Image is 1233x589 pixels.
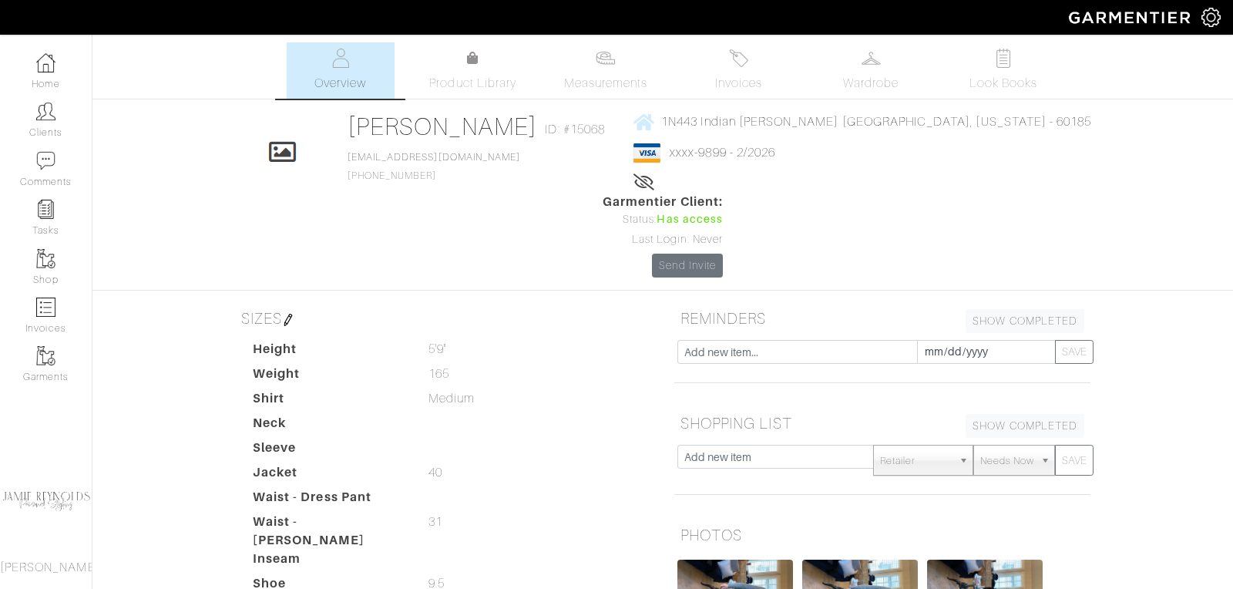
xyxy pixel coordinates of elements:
[241,365,417,389] dt: Weight
[36,53,55,72] img: dashboard-icon-dbcd8f5a0b271acd01030246c82b418ddd0df26cd7fceb0bd07c9910d44c42f6.png
[677,445,874,469] input: Add new item
[241,488,417,513] dt: Waist - Dress Pant
[36,200,55,219] img: reminder-icon-8004d30b9f0a5d33ae49ab947aed9ed385cf756f9e5892f1edd6e32f2345188e.png
[241,550,417,574] dt: Inseam
[36,298,55,317] img: orders-icon-0abe47150d42831381b5fb84f609e132dff9fe21cb692f30cb5eec754e2cba89.png
[241,389,417,414] dt: Shirt
[657,211,723,228] span: Has access
[1055,340,1094,364] button: SAVE
[596,49,615,68] img: measurements-466bbee1fd09ba9460f595b01e5d73f9e2bff037440d3c8f018324cb6cdf7a4a.svg
[1201,8,1221,27] img: gear-icon-white-bd11855cb880d31180b6d7d6211b90ccbf57a29d726f0c71d8c61bd08dd39cc2.png
[949,42,1057,99] a: Look Books
[966,309,1084,333] a: SHOW COMPLETED
[966,414,1084,438] a: SHOW COMPLETED
[862,49,881,68] img: wardrobe-487a4870c1b7c33e795ec22d11cfc2ed9d08956e64fb3008fe2437562e282088.svg
[428,340,446,358] span: 5'9"
[545,120,605,139] span: ID: #15068
[287,42,395,99] a: Overview
[428,365,449,383] span: 165
[348,113,538,140] a: [PERSON_NAME]
[564,74,648,93] span: Measurements
[314,74,366,93] span: Overview
[603,193,723,211] span: Garmentier Client:
[428,513,442,531] span: 31
[348,152,520,181] span: [PHONE_NUMBER]
[652,254,723,278] a: Send Invite
[715,74,762,93] span: Invoices
[684,42,792,99] a: Invoices
[241,463,417,488] dt: Jacket
[429,74,516,93] span: Product Library
[674,303,1090,334] h5: REMINDERS
[994,49,1013,68] img: todo-9ac3debb85659649dc8f770b8b6100bb5dab4b48dedcbae339e5042a72dfd3cc.svg
[241,513,417,550] dt: Waist - [PERSON_NAME]
[670,146,775,160] a: xxxx-9899 - 2/2026
[331,49,350,68] img: basicinfo-40fd8af6dae0f16599ec9e87c0ef1c0a1fdea2edbe929e3d69a839185d80c458.svg
[674,520,1090,550] h5: PHOTOS
[428,463,442,482] span: 40
[729,49,748,68] img: orders-27d20c2124de7fd6de4e0e44c1d41de31381a507db9b33961299e4e07d508b8c.svg
[282,314,294,326] img: pen-cf24a1663064a2ec1b9c1bd2387e9de7a2fa800b781884d57f21acf72779bad2.png
[36,151,55,170] img: comment-icon-a0a6a9ef722e966f86d9cbdc48e553b5cf19dbc54f86b18d962a5391bc8f6eb6.png
[677,340,918,364] input: Add new item...
[241,439,417,463] dt: Sleeve
[633,143,660,163] img: visa-934b35602734be37eb7d5d7e5dbcd2044c359bf20a24dc3361ca3fa54326a8a7.png
[603,211,723,228] div: Status:
[36,102,55,121] img: clients-icon-6bae9207a08558b7cb47a8932f037763ab4055f8c8b6bfacd5dc20c3e0201464.png
[633,112,1091,131] a: 1N443 Indian [PERSON_NAME] [GEOGRAPHIC_DATA], [US_STATE] - 60185
[419,49,527,93] a: Product Library
[843,74,899,93] span: Wardrobe
[235,303,651,334] h5: SIZES
[348,152,520,163] a: [EMAIL_ADDRESS][DOMAIN_NAME]
[552,42,660,99] a: Measurements
[980,446,1034,476] span: Needs Now
[674,408,1090,439] h5: SHOPPING LIST
[36,346,55,365] img: garments-icon-b7da505a4dc4fd61783c78ac3ca0ef83fa9d6f193b1c9dc38574b1d14d53ca28.png
[428,389,475,408] span: Medium
[1055,445,1094,476] button: SAVE
[817,42,925,99] a: Wardrobe
[241,414,417,439] dt: Neck
[36,249,55,268] img: garments-icon-b7da505a4dc4fd61783c78ac3ca0ef83fa9d6f193b1c9dc38574b1d14d53ca28.png
[603,231,723,248] div: Last Login: Never
[969,74,1038,93] span: Look Books
[1061,4,1201,31] img: garmentier-logo-header-white-b43fb05a5012e4ada735d5af1a66efaba907eab6374d6393d1fbf88cb4ef424d.png
[661,115,1091,129] span: 1N443 Indian [PERSON_NAME] [GEOGRAPHIC_DATA], [US_STATE] - 60185
[880,446,952,476] span: Retailer
[241,340,417,365] dt: Height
